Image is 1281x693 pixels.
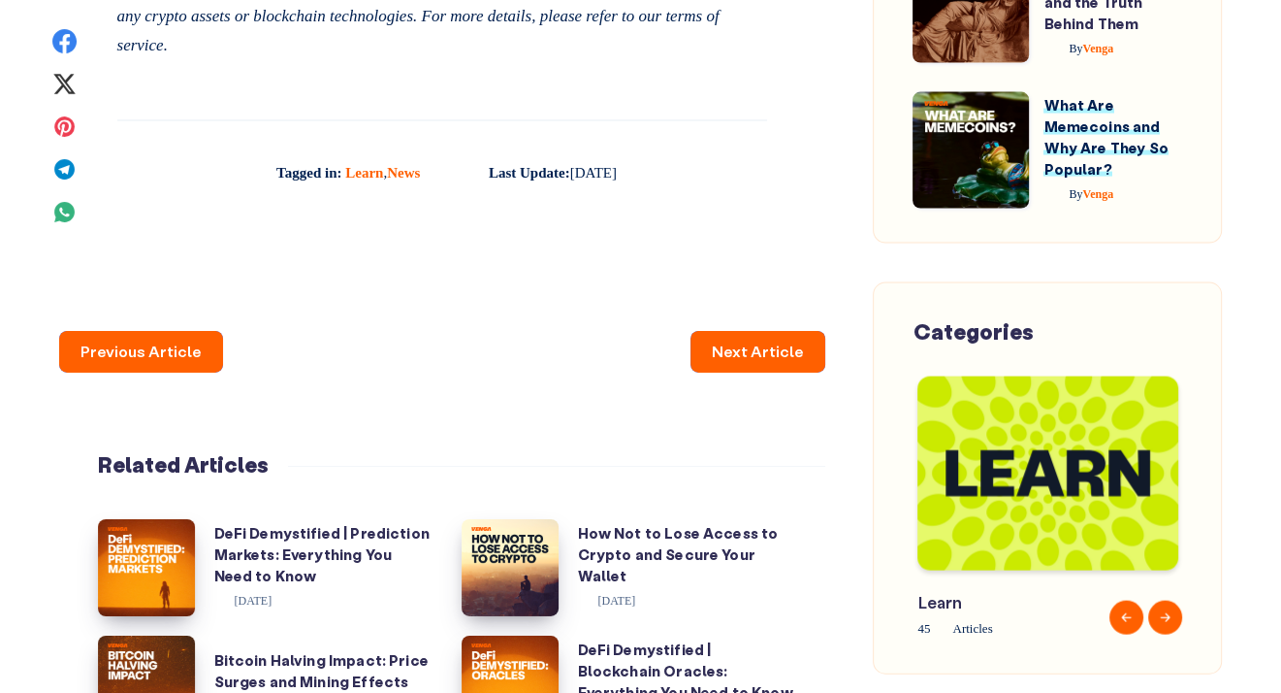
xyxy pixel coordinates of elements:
[1069,187,1082,201] span: By
[59,331,223,373] a: Previous Article
[214,594,272,608] time: [DATE]
[1069,187,1113,201] span: Venga
[387,165,420,181] a: News
[214,523,430,585] a: DeFi Demystified | Prediction Markets: Everything You Need to Know
[917,616,1097,639] span: 45 Articles
[917,377,1178,571] img: Blog-Tag-Cover---Learn.png
[1043,42,1113,55] a: ByVenga
[214,650,429,691] a: Bitcoin Halving Impact: Price Surges and Mining Effects
[690,331,825,373] a: Next Article
[578,594,636,608] time: [DATE]
[267,165,433,181] div: ,
[917,590,1097,614] span: Learn
[1069,42,1082,55] span: By
[463,165,617,181] p: [DATE]
[1109,601,1143,635] button: Previous
[489,165,570,181] strong: Last Update:
[578,523,779,585] a: How Not to Lose Access to Crypto and Secure Your Wallet
[1148,601,1182,635] button: Next
[1069,42,1113,55] span: Venga
[1043,187,1113,201] a: ByVenga
[98,450,288,478] span: Related Articles
[276,165,341,181] strong: Tagged in:
[913,317,1033,346] span: Categories
[345,165,383,181] a: Learn
[1043,95,1168,178] a: What Are Memecoins and Why Are They So Popular?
